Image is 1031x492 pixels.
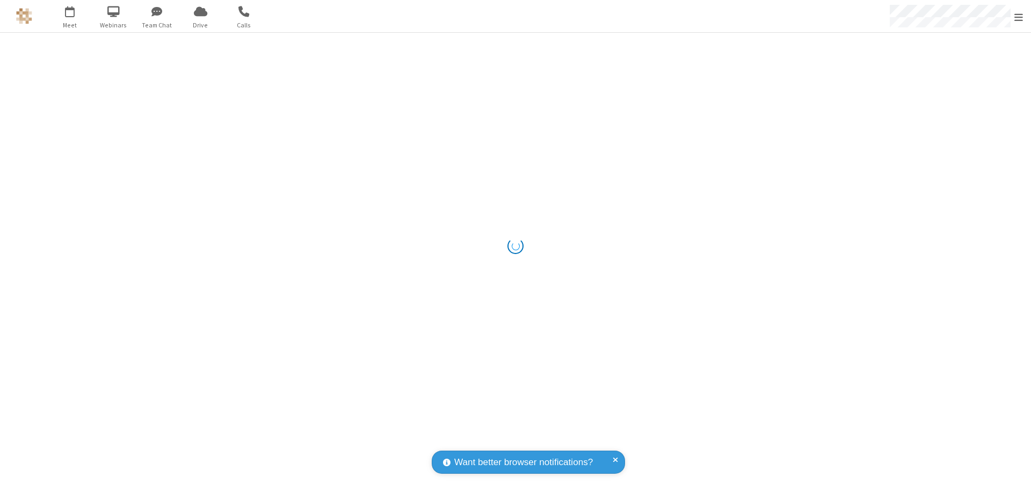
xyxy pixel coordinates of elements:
[137,20,177,30] span: Team Chat
[16,8,32,24] img: QA Selenium DO NOT DELETE OR CHANGE
[224,20,264,30] span: Calls
[50,20,90,30] span: Meet
[180,20,221,30] span: Drive
[93,20,134,30] span: Webinars
[454,455,593,469] span: Want better browser notifications?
